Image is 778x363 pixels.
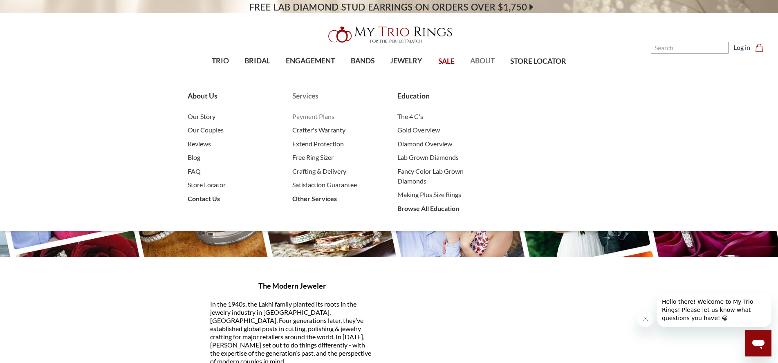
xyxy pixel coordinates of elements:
span: SALE [438,56,455,67]
a: ABOUT [462,48,502,74]
iframe: Button to launch messaging window [745,330,771,356]
a: JEWELRY [382,48,430,74]
input: Search [651,42,729,54]
span: The Modern Jeweler [258,281,326,290]
img: My Trio Rings [324,22,455,48]
a: Gold Overview [397,125,486,135]
a: Our Couples [188,125,276,135]
a: Our Story [188,112,276,121]
a: About Us [188,91,276,101]
span: STORE LOCATOR [510,56,566,67]
a: FAQ [188,166,276,176]
a: Other Services [292,194,381,204]
span: BANDS [351,56,374,66]
button: submenu toggle [359,74,367,75]
a: Crafting & Delivery [292,166,381,176]
button: submenu toggle [402,74,410,75]
a: Blog [188,152,276,162]
span: TRIO [212,56,229,66]
a: Fancy Color Lab Grown Diamonds [397,166,486,186]
a: Making Plus Size Rings [397,190,486,199]
a: TRIO [204,48,237,74]
span: ABOUT [470,56,495,66]
a: Reviews [188,139,276,149]
a: Lab Grown Diamonds [397,152,486,162]
a: Browse All Education [397,204,486,213]
a: ENGAGEMENT [278,48,343,74]
a: Free Ring Sizer [292,152,381,162]
a: My Trio Rings [226,22,552,48]
svg: cart.cart_preview [755,44,763,52]
a: Payment Plans [292,112,381,121]
a: Store Locator [188,180,276,190]
span: BRIDAL [244,56,270,66]
button: submenu toggle [306,74,314,75]
button: submenu toggle [216,74,224,75]
button: submenu toggle [478,74,487,75]
a: Cart with 0 items [755,43,768,52]
span: JEWELRY [390,56,422,66]
a: Education [397,91,486,101]
span: ENGAGEMENT [286,56,335,66]
a: Log in [733,43,750,52]
a: STORE LOCATOR [502,48,574,75]
a: Extend Protection [292,139,381,149]
iframe: Close message [637,311,654,327]
a: Diamond Overview [397,139,486,149]
a: SALE [430,48,462,75]
a: Services [292,91,381,101]
a: The 4 C's [397,112,486,121]
a: Contact Us [188,194,276,204]
a: Satisfaction Guarantee [292,180,381,190]
a: BANDS [343,48,382,74]
button: submenu toggle [253,74,262,75]
a: BRIDAL [237,48,278,74]
a: Crafter's Warranty [292,125,381,135]
iframe: Message from company [657,293,771,327]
